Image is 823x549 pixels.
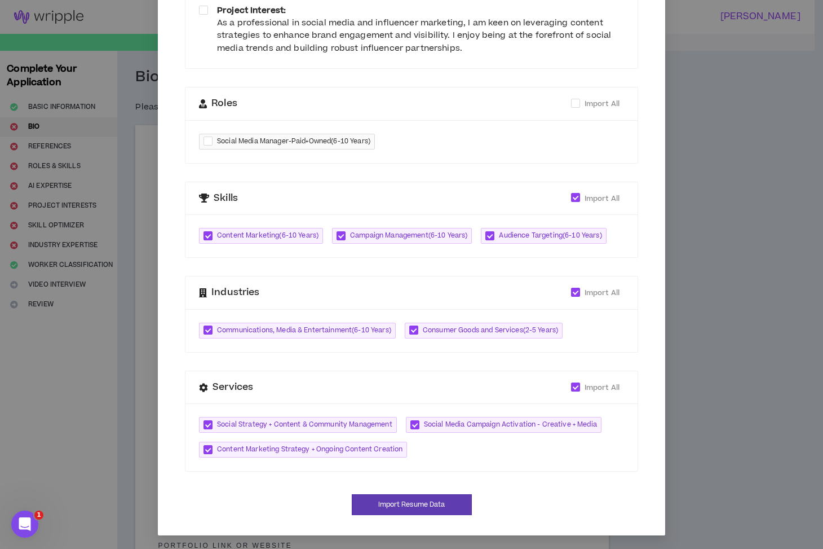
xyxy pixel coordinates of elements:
[217,325,391,336] span: Communications, Media & Entertainment ( 6-10 Years )
[217,5,286,16] strong: Project Interest:
[211,286,259,300] span: Industries
[213,380,253,395] span: Services
[352,494,472,515] button: Import Resume Data
[214,191,238,206] span: Skills
[34,511,43,520] span: 1
[585,99,620,109] span: Import All
[217,444,402,455] span: Content Marketing Strategy + Ongoing Content Creation
[585,288,620,298] span: Import All
[217,17,624,55] div: As a professional in social media and influencer marketing, I am keen on leveraging content strat...
[217,136,370,147] span: Social Media Manager-Paid+Owned ( 6-10 Years )
[217,230,318,241] span: Content Marketing ( 6-10 Years )
[424,419,597,431] span: Social Media Campaign Activation - Creative + Media
[423,325,558,336] span: Consumer Goods and Services ( 2-5 Years )
[11,511,38,538] iframe: Intercom live chat
[217,419,392,431] span: Social Strategy + Content & Community Management
[350,230,467,241] span: Campaign Management ( 6-10 Years )
[211,96,237,111] span: Roles
[585,383,620,393] span: Import All
[499,230,601,241] span: Audience Targeting ( 6-10 Years )
[585,194,620,204] span: Import All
